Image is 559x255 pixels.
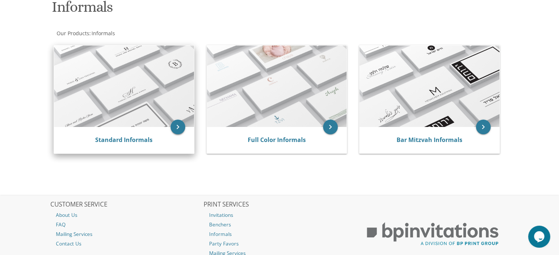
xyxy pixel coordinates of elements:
[204,239,356,248] a: Party Favors
[204,210,356,220] a: Invitations
[323,120,338,134] a: keyboard_arrow_right
[356,216,509,252] img: BP Print Group
[528,226,552,248] iframe: chat widget
[50,229,203,239] a: Mailing Services
[397,136,462,144] a: Bar Mitzvah Informals
[204,220,356,229] a: Benchers
[50,239,203,248] a: Contact Us
[56,30,89,37] a: Our Products
[476,120,491,134] a: keyboard_arrow_right
[204,201,356,208] h2: PRINT SERVICES
[359,45,499,127] img: Bar Mitzvah Informals
[204,229,356,239] a: Informals
[248,136,306,144] a: Full Color Informals
[95,136,153,144] a: Standard Informals
[50,201,203,208] h2: CUSTOMER SERVICE
[171,120,185,134] a: keyboard_arrow_right
[91,30,115,37] a: Informals
[50,220,203,229] a: FAQ
[50,30,280,37] div: :
[50,210,203,220] a: About Us
[207,45,347,127] img: Full Color Informals
[54,45,194,127] img: Standard Informals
